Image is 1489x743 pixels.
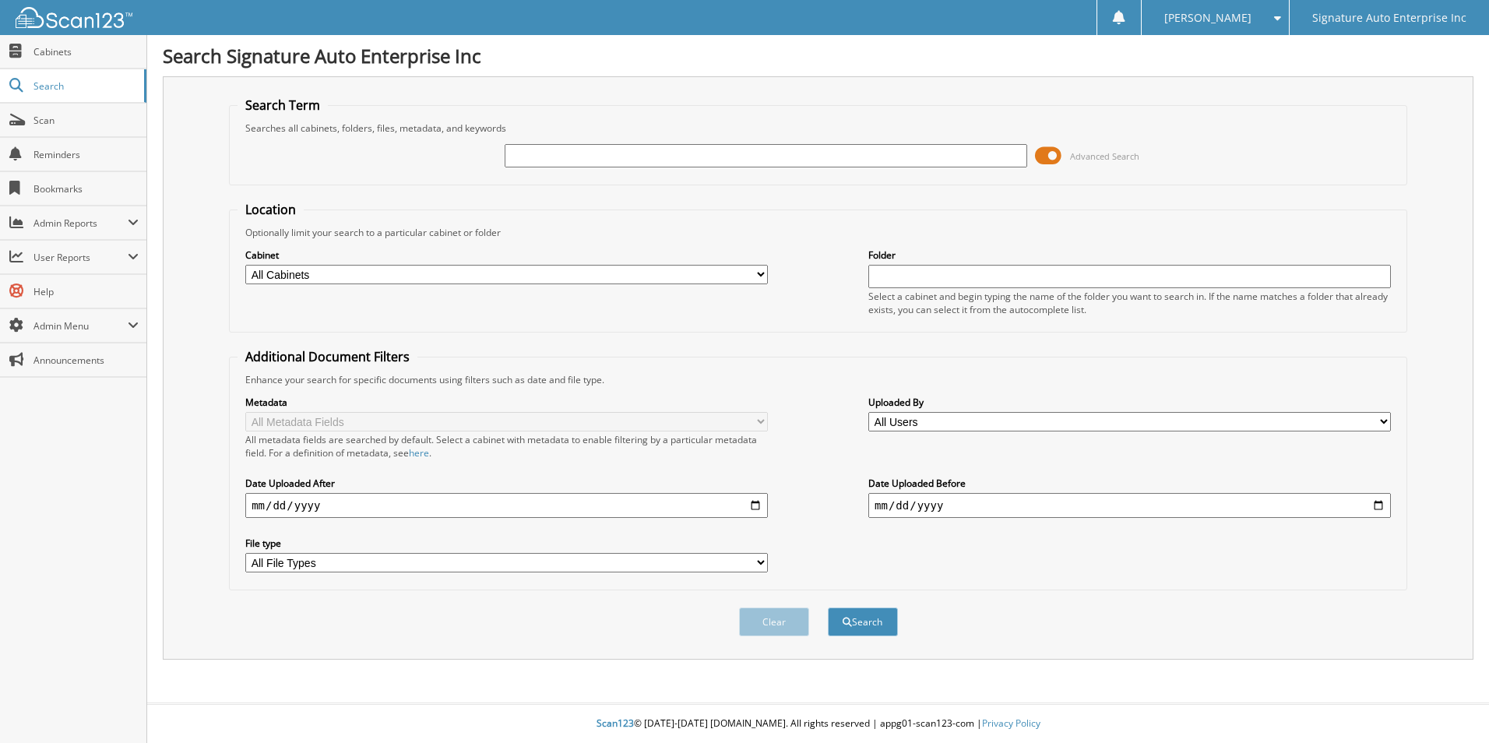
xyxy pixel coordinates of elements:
[868,477,1391,490] label: Date Uploaded Before
[147,705,1489,743] div: © [DATE]-[DATE] [DOMAIN_NAME]. All rights reserved | appg01-scan123-com |
[245,248,768,262] label: Cabinet
[33,319,128,333] span: Admin Menu
[597,717,634,730] span: Scan123
[245,493,768,518] input: start
[982,717,1040,730] a: Privacy Policy
[828,607,898,636] button: Search
[238,201,304,218] legend: Location
[33,182,139,195] span: Bookmarks
[245,477,768,490] label: Date Uploaded After
[868,290,1391,316] div: Select a cabinet and begin typing the name of the folder you want to search in. If the name match...
[238,373,1399,386] div: Enhance your search for specific documents using filters such as date and file type.
[33,114,139,127] span: Scan
[739,607,809,636] button: Clear
[238,121,1399,135] div: Searches all cabinets, folders, files, metadata, and keywords
[1164,13,1251,23] span: [PERSON_NAME]
[868,396,1391,409] label: Uploaded By
[238,226,1399,239] div: Optionally limit your search to a particular cabinet or folder
[868,493,1391,518] input: end
[33,217,128,230] span: Admin Reports
[16,7,132,28] img: scan123-logo-white.svg
[245,396,768,409] label: Metadata
[1411,668,1489,743] iframe: Chat Widget
[238,97,328,114] legend: Search Term
[163,43,1473,69] h1: Search Signature Auto Enterprise Inc
[33,148,139,161] span: Reminders
[33,45,139,58] span: Cabinets
[868,248,1391,262] label: Folder
[1312,13,1466,23] span: Signature Auto Enterprise Inc
[1070,150,1139,162] span: Advanced Search
[33,285,139,298] span: Help
[33,79,136,93] span: Search
[33,251,128,264] span: User Reports
[409,446,429,460] a: here
[33,354,139,367] span: Announcements
[245,433,768,460] div: All metadata fields are searched by default. Select a cabinet with metadata to enable filtering b...
[245,537,768,550] label: File type
[238,348,417,365] legend: Additional Document Filters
